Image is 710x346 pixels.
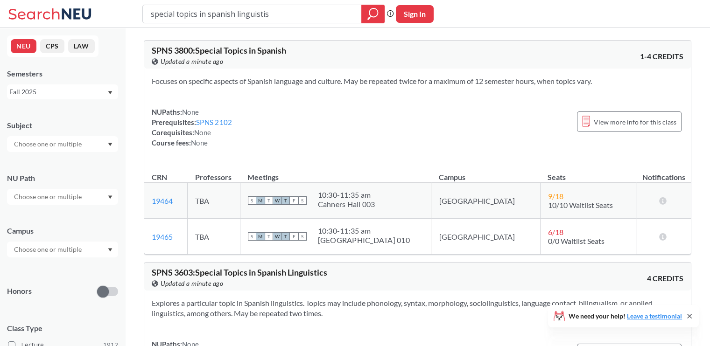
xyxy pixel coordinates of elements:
[9,138,88,150] input: Choose one or multiple
[152,45,286,55] span: SPNS 3800 : Special Topics in Spanish
[7,242,118,257] div: Dropdown arrow
[548,236,605,245] span: 0/0 Waitlist Seats
[7,189,118,205] div: Dropdown arrow
[248,232,256,241] span: S
[290,232,298,241] span: F
[640,51,683,62] span: 1-4 CREDITS
[68,39,95,53] button: LAW
[7,69,118,79] div: Semesters
[240,163,431,183] th: Meetings
[7,226,118,236] div: Campus
[431,219,540,255] td: [GEOGRAPHIC_DATA]
[627,312,682,320] a: Leave a testimonial
[256,232,265,241] span: M
[108,195,112,199] svg: Dropdown arrow
[152,298,683,318] section: Explores a particular topic in Spanish linguistics. Topics may include phonology, syntax, morphol...
[7,173,118,183] div: NU Path
[152,107,232,148] div: NUPaths: Prerequisites: Corequisites: Course fees:
[548,201,613,209] span: 10/10 Waitlist Seats
[548,228,563,236] span: 6 / 18
[290,196,298,205] span: F
[9,191,88,202] input: Choose one or multiple
[367,7,379,21] svg: magnifying glass
[265,232,273,241] span: T
[40,39,64,53] button: CPS
[281,196,290,205] span: T
[273,196,281,205] span: W
[194,128,211,137] span: None
[9,87,107,97] div: Fall 2025
[540,163,636,183] th: Seats
[548,192,563,201] span: 9 / 18
[265,196,273,205] span: T
[7,84,118,99] div: Fall 2025Dropdown arrow
[281,232,290,241] span: T
[7,120,118,131] div: Subject
[108,248,112,252] svg: Dropdown arrow
[318,226,410,235] div: 10:30 - 11:35 am
[569,313,682,319] span: We need your help!
[108,143,112,146] svg: Dropdown arrow
[191,138,208,147] span: None
[636,163,691,183] th: Notifications
[318,190,375,200] div: 10:30 - 11:35 am
[152,172,167,182] div: CRN
[152,196,173,205] a: 19464
[396,5,434,23] button: Sign In
[273,232,281,241] span: W
[7,136,118,152] div: Dropdown arrow
[7,286,32,297] p: Honors
[594,116,676,128] span: View more info for this class
[152,232,173,241] a: 19465
[108,91,112,95] svg: Dropdown arrow
[298,196,307,205] span: S
[256,196,265,205] span: M
[647,273,683,284] span: 4 CREDITS
[248,196,256,205] span: S
[361,5,385,23] div: magnifying glass
[152,267,327,277] span: SPNS 3603 : Special Topics in Spanish Linguistics
[161,278,223,289] span: Updated a minute ago
[9,244,88,255] input: Choose one or multiple
[318,200,375,209] div: Cahners Hall 003
[7,323,118,333] span: Class Type
[188,163,240,183] th: Professors
[188,183,240,219] td: TBA
[152,76,683,86] section: Focuses on specific aspects of Spanish language and culture. May be repeated twice for a maximum ...
[298,232,307,241] span: S
[150,6,355,22] input: Class, professor, course number, "phrase"
[196,118,232,126] a: SPNS 2102
[11,39,36,53] button: NEU
[431,163,540,183] th: Campus
[431,183,540,219] td: [GEOGRAPHIC_DATA]
[318,235,410,245] div: [GEOGRAPHIC_DATA] 010
[161,56,223,67] span: Updated a minute ago
[182,108,199,116] span: None
[188,219,240,255] td: TBA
